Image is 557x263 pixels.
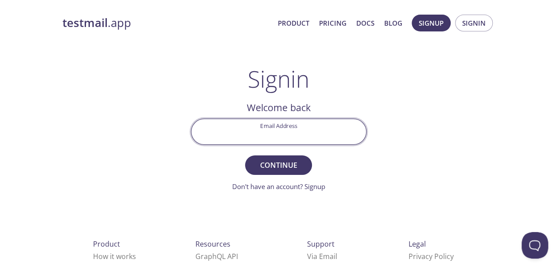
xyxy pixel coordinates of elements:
span: Product [93,239,120,249]
button: Signup [412,15,451,31]
a: Product [278,17,309,29]
h2: Welcome back [191,100,366,115]
a: Privacy Policy [409,251,454,261]
button: Continue [245,155,312,175]
a: How it works [93,251,136,261]
span: Support [307,239,335,249]
a: Don't have an account? Signup [232,182,325,191]
span: Resources [195,239,230,249]
span: Signup [419,17,444,29]
span: Continue [255,159,302,171]
span: Signin [462,17,486,29]
a: Docs [356,17,374,29]
a: GraphQL API [195,251,238,261]
a: testmail.app [62,15,271,31]
span: Legal [409,239,426,249]
strong: testmail [62,15,108,31]
a: Blog [384,17,402,29]
iframe: Help Scout Beacon - Open [522,232,548,259]
a: Pricing [319,17,347,29]
a: Via Email [307,251,337,261]
h1: Signin [248,66,309,92]
button: Signin [455,15,493,31]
